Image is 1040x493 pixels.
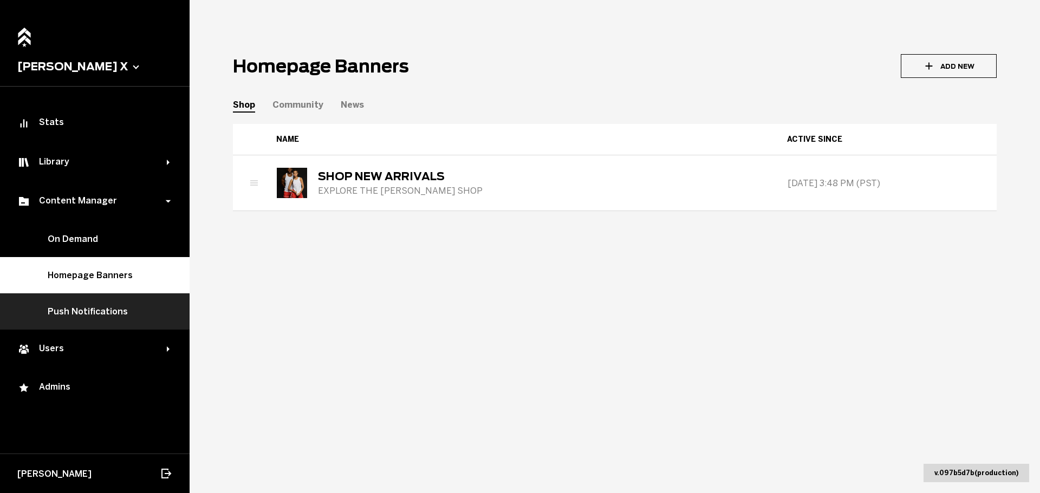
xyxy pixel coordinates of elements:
[17,469,92,479] span: [PERSON_NAME]
[17,156,167,169] div: Library
[776,124,997,155] th: Active since
[159,462,172,485] button: Log out
[233,56,409,77] h1: Homepage Banners
[17,60,172,73] button: [PERSON_NAME] X
[318,186,483,196] div: EXPLORE THE [PERSON_NAME] SHOP
[265,124,776,155] th: Name
[17,382,172,395] div: Admins
[318,170,483,183] div: SHOP NEW ARRIVALS
[901,54,997,78] button: Add New
[15,22,34,45] a: Home
[341,100,364,110] div: News
[17,343,167,356] div: Users
[233,155,997,211] tr: SHOP NEW ARRIVALSSHOP NEW ARRIVALSEXPLORE THE [PERSON_NAME] SHOP[DATE] 3:48 PM (PST)
[233,100,255,110] div: Shop
[924,464,1029,482] div: v. 097b5d7b ( production )
[277,168,307,198] img: SHOP NEW ARRIVALS
[272,100,323,110] div: Community
[17,195,167,208] div: Content Manager
[17,117,172,130] div: Stats
[788,178,880,188] span: [DATE] 3:48 PM (PST)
